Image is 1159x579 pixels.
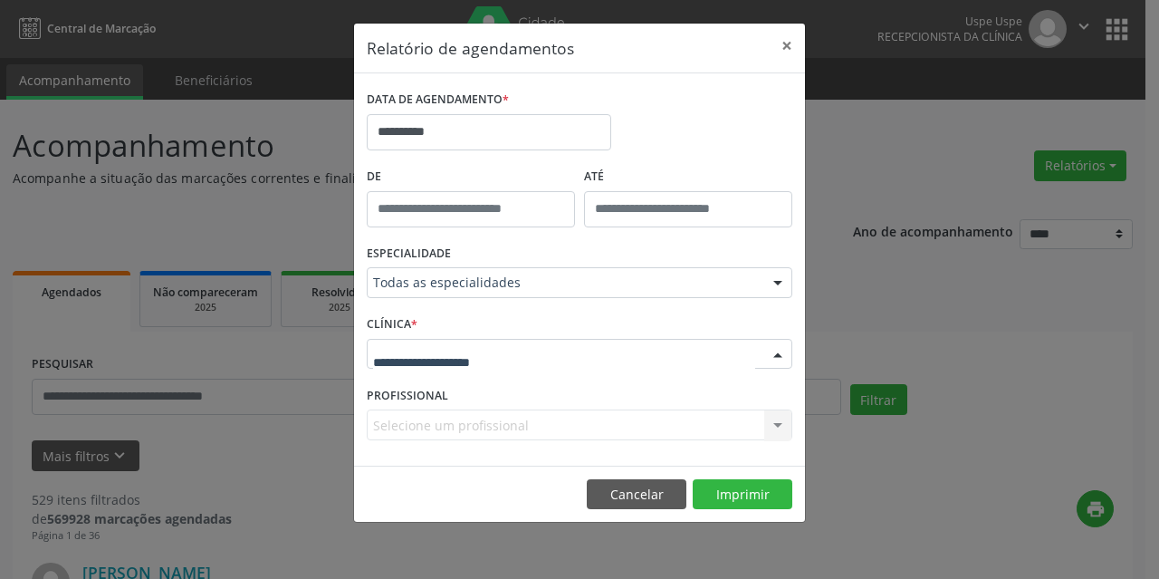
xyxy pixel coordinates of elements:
[367,240,451,268] label: ESPECIALIDADE
[373,274,755,292] span: Todas as especialidades
[693,479,792,510] button: Imprimir
[367,381,448,410] label: PROFISSIONAL
[584,163,792,191] label: ATÉ
[587,479,686,510] button: Cancelar
[367,86,509,114] label: DATA DE AGENDAMENTO
[367,36,574,60] h5: Relatório de agendamentos
[367,163,575,191] label: De
[769,24,805,68] button: Close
